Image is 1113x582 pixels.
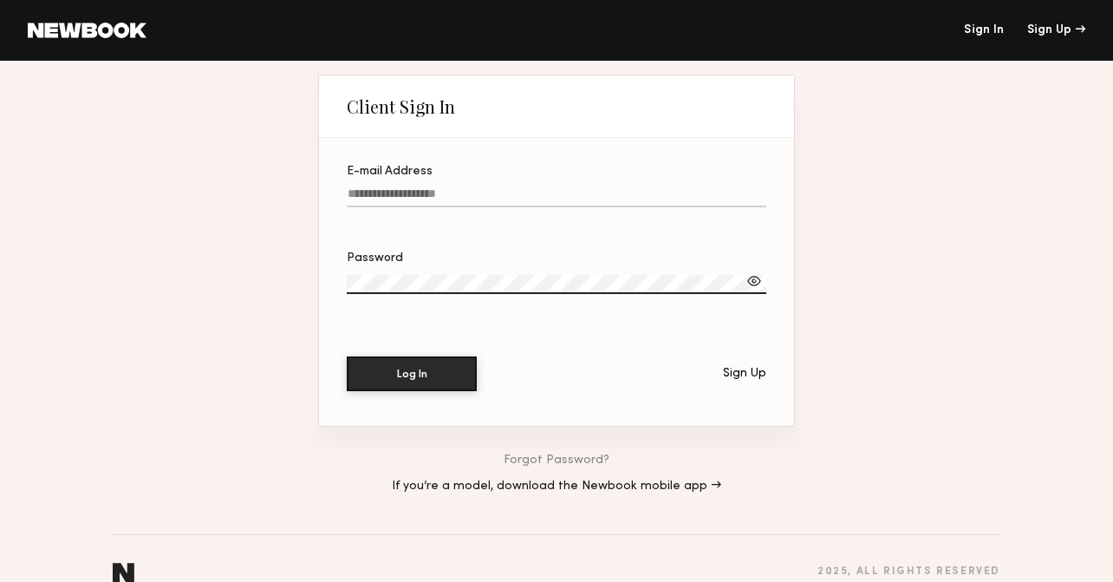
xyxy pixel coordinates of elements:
[347,166,766,178] div: E-mail Address
[723,368,766,380] div: Sign Up
[817,566,1000,578] div: 2025 , all rights reserved
[347,96,455,117] div: Client Sign In
[347,187,766,207] input: E-mail Address
[1027,24,1085,36] div: Sign Up
[347,252,766,265] div: Password
[392,481,721,493] a: If you’re a model, download the Newbook mobile app →
[347,356,477,391] button: Log In
[504,454,609,467] a: Forgot Password?
[347,275,766,294] input: Password
[964,24,1004,36] a: Sign In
